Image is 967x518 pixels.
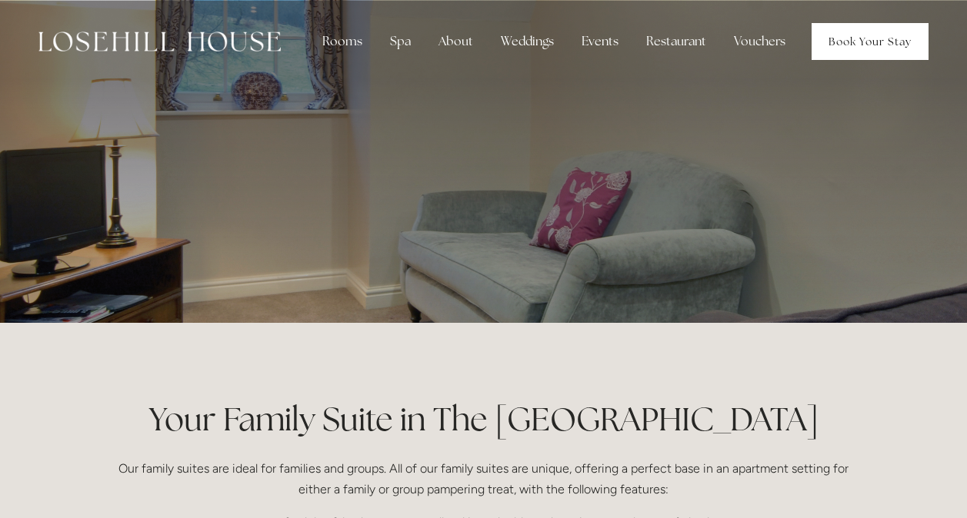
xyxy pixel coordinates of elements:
div: Events [569,26,631,57]
h1: Your Family Suite in The [GEOGRAPHIC_DATA] [116,397,852,442]
a: Vouchers [722,26,798,57]
div: Rooms [310,26,375,57]
div: Weddings [489,26,566,57]
div: Spa [378,26,423,57]
img: Losehill House [38,32,281,51]
div: Restaurant [634,26,719,57]
p: Our family suites are ideal for families and groups. All of our family suites are unique, offerin... [116,458,852,500]
a: Book Your Stay [812,23,929,60]
div: About [426,26,485,57]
